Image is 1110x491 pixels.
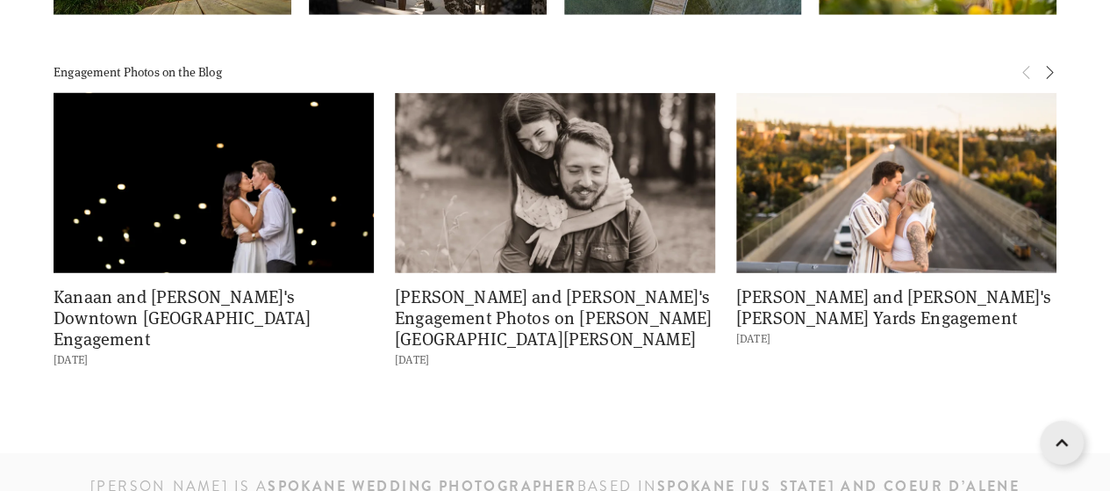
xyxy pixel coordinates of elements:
[736,330,770,346] time: [DATE]
[395,351,429,367] time: [DATE]
[736,76,1056,290] img: Nick and Kirsten's Kendal Yards Engagement
[736,285,1051,329] a: [PERSON_NAME] and [PERSON_NAME]'s [PERSON_NAME] Yards Engagement
[395,285,712,350] a: [PERSON_NAME] and [PERSON_NAME]'s Engagement Photos on [PERSON_NAME][GEOGRAPHIC_DATA][PERSON_NAME]
[54,76,374,290] img: Kanaan and Jessica's Downtown Spokane Engagement
[54,351,88,367] time: [DATE]
[54,93,375,274] a: Kanaan and Jessica's Downtown Spokane Engagement
[54,285,311,350] a: Kanaan and [PERSON_NAME]'s Downtown [GEOGRAPHIC_DATA] Engagement
[736,93,1057,274] a: Nick and Kirsten's Kendal Yards Engagement
[395,76,715,290] img: Skyler and Sarah's Engagement Photos on Tubbs Hill
[1020,63,1034,79] span: Previous
[395,93,716,274] a: Skyler and Sarah's Engagement Photos on Tubbs Hill
[54,63,222,80] span: Engagement Photos on the Blog
[1042,63,1056,79] span: Next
